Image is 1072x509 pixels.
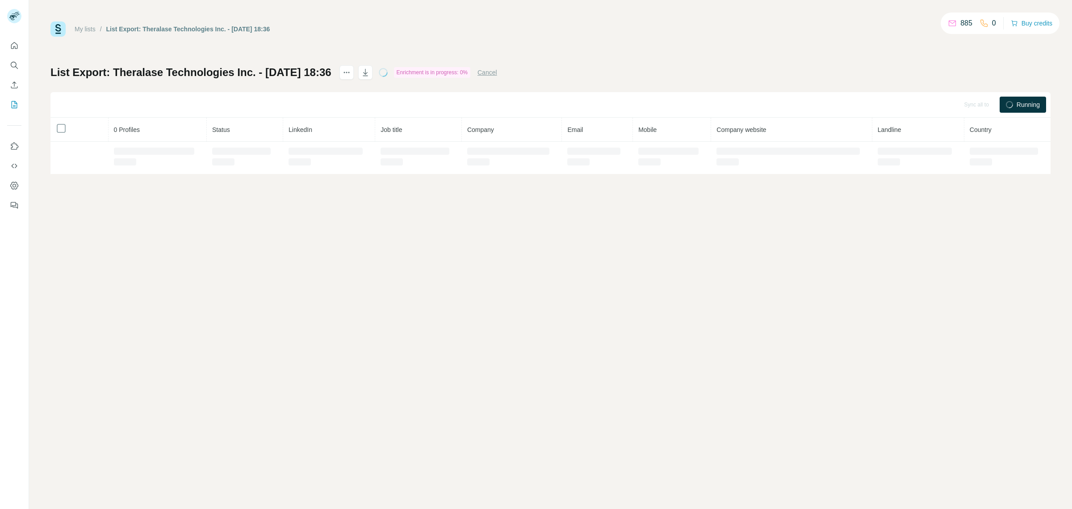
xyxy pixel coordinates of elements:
[992,18,996,29] p: 0
[50,65,331,80] h1: List Export: Theralase Technologies Inc. - [DATE] 18:36
[1011,17,1052,30] button: Buy credits
[7,197,21,213] button: Feedback
[7,57,21,73] button: Search
[638,126,657,133] span: Mobile
[960,18,972,29] p: 885
[212,126,230,133] span: Status
[114,126,140,133] span: 0 Profiles
[716,126,766,133] span: Company website
[7,158,21,174] button: Use Surfe API
[567,126,583,133] span: Email
[7,178,21,194] button: Dashboard
[339,65,354,80] button: actions
[106,25,270,34] div: List Export: Theralase Technologies Inc. - [DATE] 18:36
[100,25,102,34] li: /
[477,68,497,77] button: Cancel
[970,126,992,133] span: Country
[7,77,21,93] button: Enrich CSV
[878,126,901,133] span: Landline
[467,126,494,133] span: Company
[7,97,21,113] button: My lists
[1017,100,1040,109] span: Running
[7,138,21,154] button: Use Surfe on LinkedIn
[381,126,402,133] span: Job title
[7,38,21,54] button: Quick start
[50,21,66,37] img: Surfe Logo
[75,25,96,33] a: My lists
[394,67,470,78] div: Enrichment is in progress: 0%
[289,126,312,133] span: LinkedIn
